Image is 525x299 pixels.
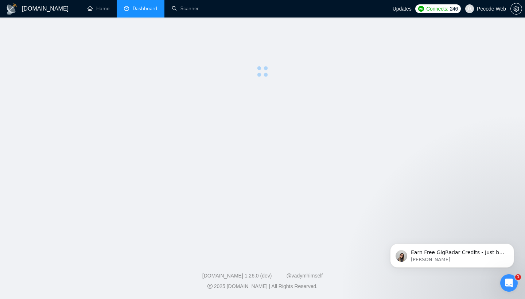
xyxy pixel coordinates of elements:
[515,274,521,280] span: 1
[286,273,323,279] a: @vadymhimself
[202,273,272,279] a: [DOMAIN_NAME] 1.26.0 (dev)
[500,274,518,292] iframe: Intercom live chat
[418,6,424,12] img: upwork-logo.png
[133,5,157,12] span: Dashboard
[6,283,519,290] div: 2025 [DOMAIN_NAME] | All Rights Reserved.
[450,5,458,13] span: 246
[510,3,522,15] button: setting
[511,6,522,12] span: setting
[172,5,199,12] a: searchScanner
[87,5,109,12] a: homeHome
[207,284,213,289] span: copyright
[426,5,448,13] span: Connects:
[393,6,412,12] span: Updates
[467,6,472,11] span: user
[379,228,525,279] iframe: Intercom notifications повідомлення
[124,6,129,11] span: dashboard
[6,3,17,15] img: logo
[510,6,522,12] a: setting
